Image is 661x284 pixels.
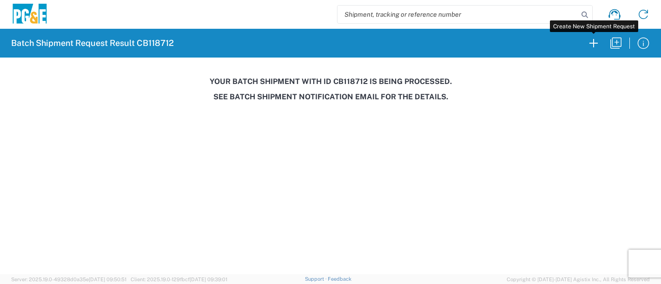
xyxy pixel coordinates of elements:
[328,276,351,282] a: Feedback
[305,276,328,282] a: Support
[7,77,654,86] h3: Your batch shipment with id CB118712 is being processed.
[11,277,126,282] span: Server: 2025.19.0-49328d0a35e
[507,275,650,284] span: Copyright © [DATE]-[DATE] Agistix Inc., All Rights Reserved
[337,6,578,23] input: Shipment, tracking or reference number
[89,277,126,282] span: [DATE] 09:50:51
[190,277,227,282] span: [DATE] 09:39:01
[7,92,654,101] h3: See Batch Shipment Notification email for the details.
[11,4,48,26] img: pge
[131,277,227,282] span: Client: 2025.19.0-129fbcf
[11,38,174,49] h2: Batch Shipment Request Result CB118712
